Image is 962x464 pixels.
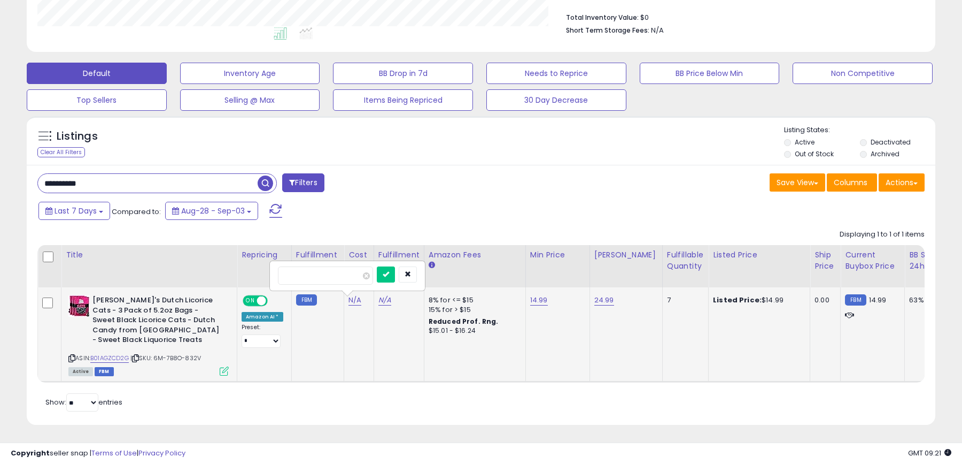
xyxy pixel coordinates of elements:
div: 15% for > $15 [429,305,517,315]
b: Short Term Storage Fees: [566,26,649,35]
label: Out of Stock [795,149,834,158]
div: Repricing [242,249,287,261]
div: seller snap | | [11,448,185,459]
button: Last 7 Days [38,202,110,220]
div: Listed Price [713,249,805,261]
div: BB Share 24h. [909,249,948,272]
button: Inventory Age [180,63,320,84]
b: Total Inventory Value: [566,13,639,22]
div: 8% for <= $15 [429,295,517,305]
div: Current Buybox Price [845,249,900,272]
a: N/A [378,295,391,306]
div: Cost [348,249,369,261]
div: $14.99 [713,295,802,305]
small: Amazon Fees. [429,261,435,270]
div: Clear All Filters [37,147,85,157]
button: Columns [827,173,877,192]
button: Top Sellers [27,89,167,111]
button: Items Being Repriced [333,89,473,111]
div: Preset: [242,324,283,348]
label: Active [795,138,814,147]
span: Aug-28 - Sep-03 [181,206,245,216]
button: BB Drop in 7d [333,63,473,84]
button: Needs to Reprice [486,63,626,84]
label: Deactivated [871,138,911,147]
button: Actions [879,173,925,192]
div: Title [66,249,232,261]
label: Archived [871,149,899,158]
div: Amazon Fees [429,249,521,261]
button: Aug-28 - Sep-03 [165,202,258,220]
span: OFF [266,296,283,306]
small: FBM [296,294,317,306]
a: 14.99 [530,295,548,306]
strong: Copyright [11,448,50,458]
small: FBM [845,294,866,306]
a: B01AGZCD2G [90,354,129,363]
div: $15.01 - $16.24 [429,326,517,336]
div: ASIN: [68,295,229,375]
b: [PERSON_NAME]'s Dutch Licorice Cats - 3 Pack of 5.2oz Bags - Sweet Black Licorice Cats - Dutch Ca... [92,295,222,348]
a: 24.99 [594,295,614,306]
a: Terms of Use [91,448,137,458]
span: Columns [834,177,867,188]
a: N/A [348,295,361,306]
img: 51KtHYrK3BL._SL40_.jpg [68,295,90,317]
div: Fulfillment [296,249,339,261]
span: 2025-09-11 09:21 GMT [908,448,951,458]
h5: Listings [57,129,98,144]
button: Default [27,63,167,84]
div: [PERSON_NAME] [594,249,658,261]
span: ON [244,296,257,306]
a: Privacy Policy [138,448,185,458]
div: Fulfillable Quantity [667,249,704,272]
li: $0 [566,10,917,23]
div: Fulfillment Cost [378,249,420,272]
button: BB Price Below Min [640,63,780,84]
div: Min Price [530,249,585,261]
div: Ship Price [814,249,836,272]
button: Filters [282,173,324,192]
span: FBM [95,367,114,376]
div: 7 [667,295,700,305]
button: Selling @ Max [180,89,320,111]
button: Non Competitive [793,63,933,84]
div: 0.00 [814,295,832,305]
button: Save View [770,173,825,192]
p: Listing States: [784,125,935,135]
span: Compared to: [112,207,161,217]
div: 63% [909,295,944,305]
button: 30 Day Decrease [486,89,626,111]
span: Show: entries [45,397,122,407]
span: All listings currently available for purchase on Amazon [68,367,93,376]
b: Reduced Prof. Rng. [429,317,499,326]
div: Displaying 1 to 1 of 1 items [840,230,925,240]
span: | SKU: 6M-7B8O-832V [130,354,201,362]
div: Amazon AI * [242,312,283,322]
span: N/A [651,25,664,35]
span: 14.99 [869,295,887,305]
b: Listed Price: [713,295,762,305]
span: Last 7 Days [55,206,97,216]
